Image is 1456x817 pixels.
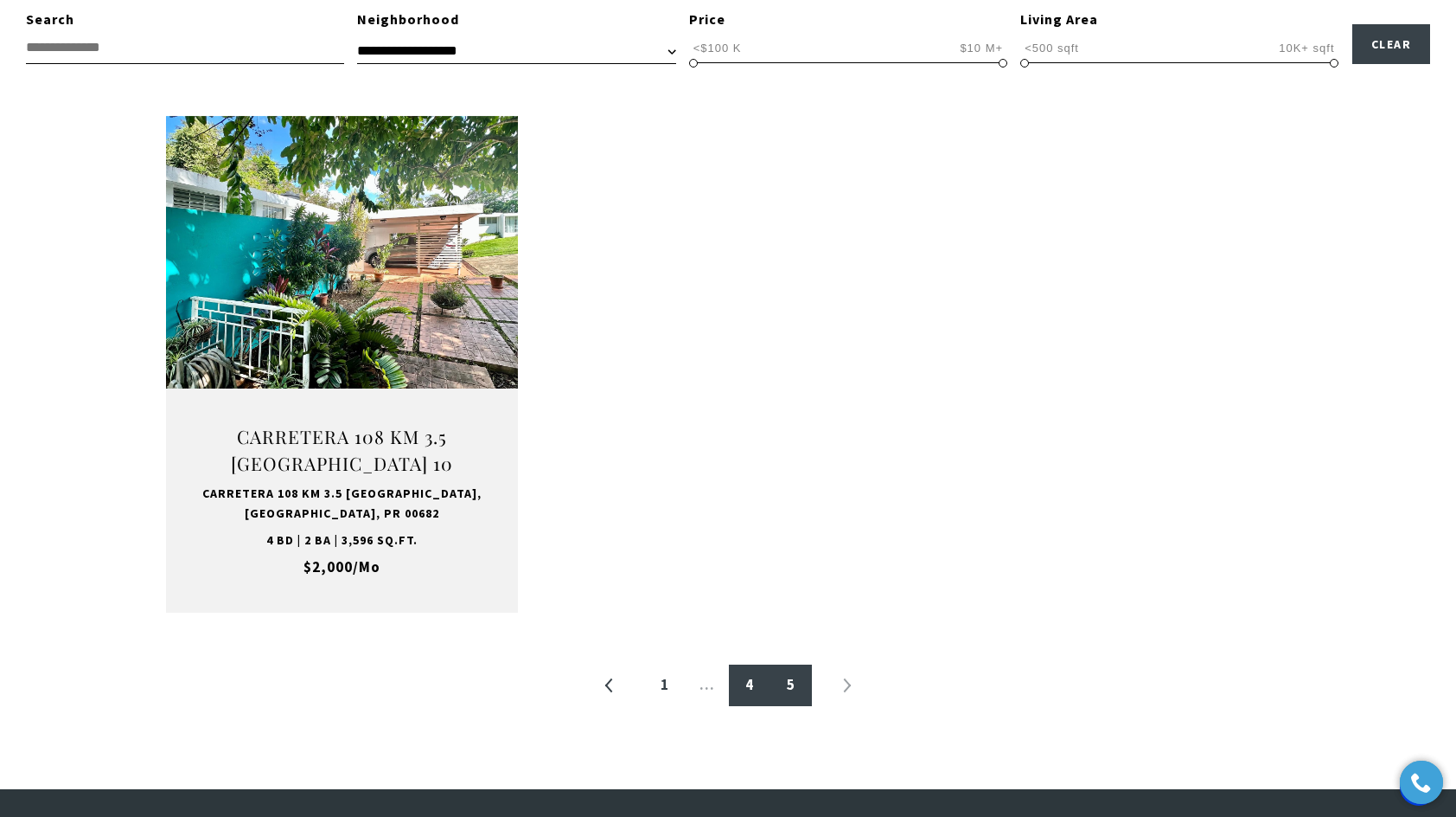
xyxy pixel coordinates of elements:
span: $10 M+ [955,40,1007,56]
li: Previous page [589,665,630,706]
a: « [589,665,630,706]
div: Living Area [1020,9,1338,31]
button: Clear [1352,24,1431,64]
span: <500 sqft [1020,40,1083,56]
div: Price [689,9,1007,31]
a: 4 [729,665,770,706]
span: <$100 K [689,40,746,56]
a: 5 [770,665,812,706]
div: Search [26,9,344,31]
span: 10K+ sqft [1274,40,1338,56]
div: Neighborhood [357,9,675,31]
a: 1 [644,665,686,706]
